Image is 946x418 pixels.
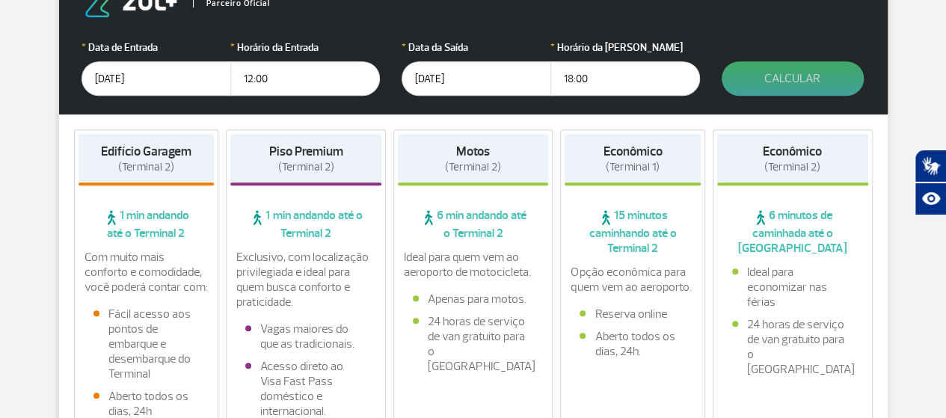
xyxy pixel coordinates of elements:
li: Apenas para motos. [413,292,534,307]
p: Ideal para quem vem ao aeroporto de motocicleta. [404,250,543,280]
li: 24 horas de serviço de van gratuito para o [GEOGRAPHIC_DATA] [413,314,534,374]
input: hh:mm [550,61,700,96]
li: 24 horas de serviço de van gratuito para o [GEOGRAPHIC_DATA] [732,317,853,377]
span: (Terminal 2) [445,160,501,174]
span: (Terminal 2) [764,160,820,174]
button: Abrir tradutor de língua de sinais. [915,150,946,182]
li: Reserva online [580,307,686,322]
p: Com muito mais conforto e comodidade, você poderá contar com: [85,250,209,295]
label: Horário da Entrada [230,40,380,55]
span: (Terminal 1) [606,160,660,174]
button: Abrir recursos assistivos. [915,182,946,215]
span: (Terminal 2) [277,160,334,174]
label: Horário da [PERSON_NAME] [550,40,700,55]
strong: Piso Premium [268,144,343,159]
span: 6 minutos de caminhada até o [GEOGRAPHIC_DATA] [717,208,868,256]
input: hh:mm [230,61,380,96]
li: Fácil acesso aos pontos de embarque e desembarque do Terminal [93,307,200,381]
strong: Motos [456,144,490,159]
li: Vagas maiores do que as tradicionais. [245,322,366,351]
li: Ideal para economizar nas férias [732,265,853,310]
input: dd/mm/aaaa [402,61,551,96]
div: Plugin de acessibilidade da Hand Talk. [915,150,946,215]
p: Opção econômica para quem vem ao aeroporto. [571,265,695,295]
label: Data de Entrada [82,40,231,55]
span: 6 min andando até o Terminal 2 [398,208,549,241]
button: Calcular [722,61,864,96]
strong: Econômico [763,144,822,159]
span: 1 min andando até o Terminal 2 [230,208,381,241]
label: Data da Saída [402,40,551,55]
span: 15 minutos caminhando até o Terminal 2 [565,208,701,256]
input: dd/mm/aaaa [82,61,231,96]
span: 1 min andando até o Terminal 2 [79,208,215,241]
p: Exclusivo, com localização privilegiada e ideal para quem busca conforto e praticidade. [236,250,375,310]
strong: Edifício Garagem [101,144,191,159]
span: (Terminal 2) [118,160,174,174]
li: Aberto todos os dias, 24h. [580,329,686,359]
strong: Econômico [603,144,663,159]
